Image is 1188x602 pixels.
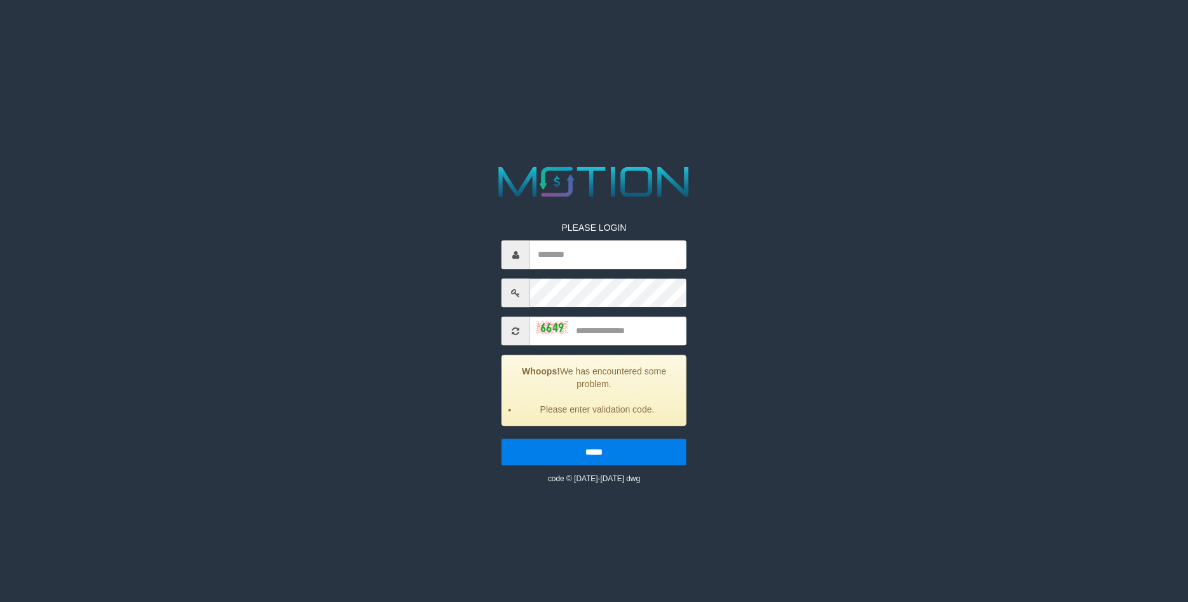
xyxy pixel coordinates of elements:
img: captcha [536,321,568,334]
p: PLEASE LOGIN [502,222,686,235]
small: code © [DATE]-[DATE] dwg [548,475,640,484]
img: MOTION_logo.png [490,161,698,202]
strong: Whoops! [522,367,560,377]
li: Please enter validation code. [518,404,676,416]
div: We has encountered some problem. [502,355,686,427]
